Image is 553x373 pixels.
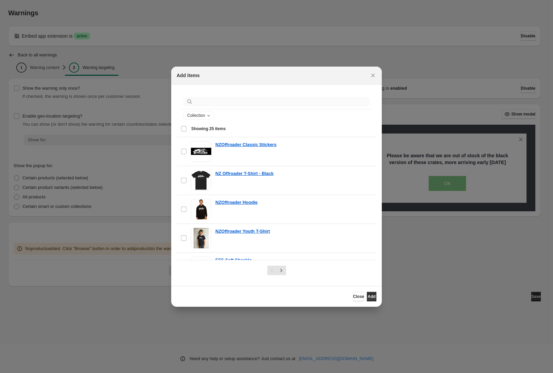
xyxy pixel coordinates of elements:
span: Showing 25 items [191,126,226,131]
a: NZ Offroader T-Shirt - Black [215,170,273,177]
a: NZOffroader Youth T-Shirt [215,228,270,235]
img: NZ Offroader T-Shirt - Black [191,171,211,190]
span: Add [368,294,375,299]
span: Collection [187,113,205,118]
nav: Pagination [267,266,286,275]
a: NZOffroader Classic Stickers [215,141,276,148]
h2: Add items [177,72,200,79]
a: NZOffroader Hoodie [215,199,257,206]
button: Next [276,266,286,275]
button: Close [368,71,378,80]
button: Close [353,292,364,301]
a: EFS Soft Shackle [215,257,252,264]
button: Collection [184,112,213,119]
span: Close [353,294,364,299]
button: Add [367,292,376,301]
